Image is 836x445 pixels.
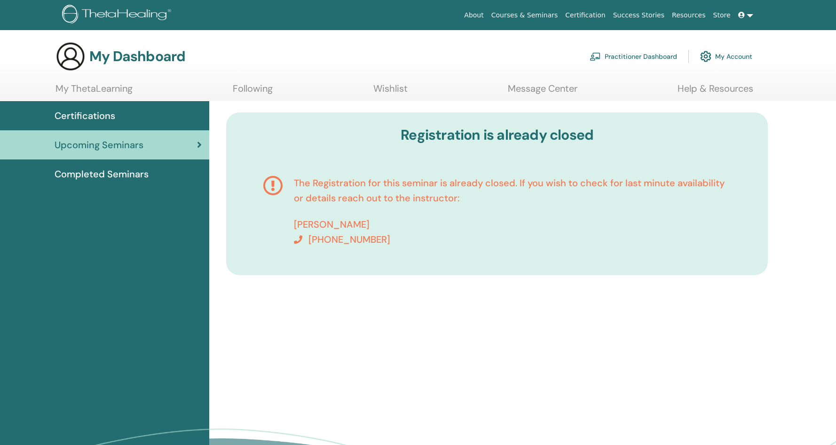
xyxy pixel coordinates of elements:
[710,7,734,24] a: Store
[240,127,754,143] h3: Registration is already closed
[460,7,487,24] a: About
[294,217,732,232] p: [PERSON_NAME]
[700,48,711,64] img: cog.svg
[55,83,133,101] a: My ThetaLearning
[55,41,86,72] img: generic-user-icon.jpg
[700,46,752,67] a: My Account
[373,83,408,101] a: Wishlist
[561,7,609,24] a: Certification
[668,7,710,24] a: Resources
[488,7,562,24] a: Courses & Seminars
[55,138,143,152] span: Upcoming Seminars
[55,109,115,123] span: Certifications
[55,167,149,181] span: Completed Seminars
[508,83,577,101] a: Message Center
[89,48,185,65] h3: My Dashboard
[590,52,601,61] img: chalkboard-teacher.svg
[62,5,174,26] img: logo.png
[308,233,390,246] span: [PHONE_NUMBER]
[609,7,668,24] a: Success Stories
[233,83,273,101] a: Following
[678,83,753,101] a: Help & Resources
[590,46,677,67] a: Practitioner Dashboard
[294,175,732,206] p: The Registration for this seminar is already closed. If you wish to check for last minute availab...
